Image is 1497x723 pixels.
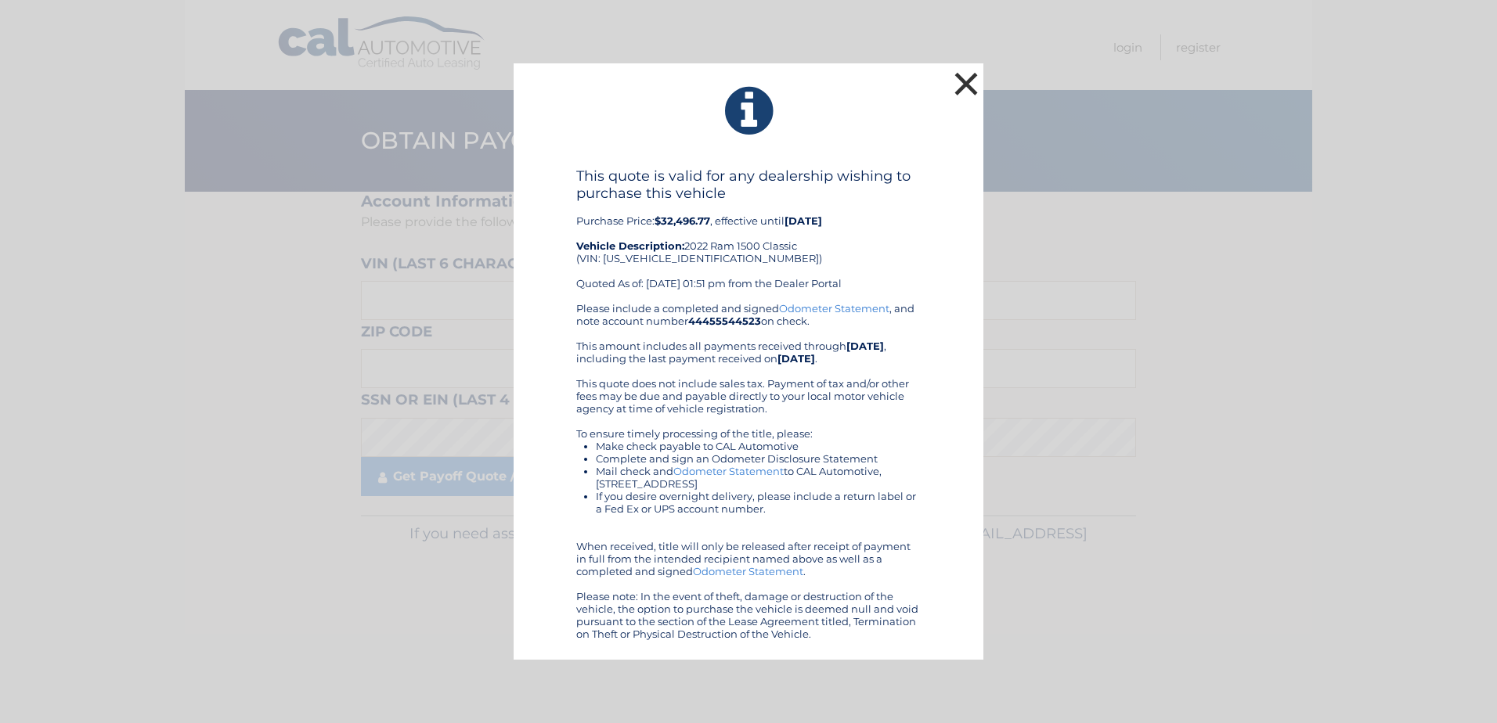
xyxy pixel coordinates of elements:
[693,565,803,577] a: Odometer Statement
[596,452,921,465] li: Complete and sign an Odometer Disclosure Statement
[673,465,784,477] a: Odometer Statement
[576,239,684,252] strong: Vehicle Description:
[576,167,921,202] h4: This quote is valid for any dealership wishing to purchase this vehicle
[655,214,710,227] b: $32,496.77
[688,315,761,327] b: 44455544523
[596,490,921,515] li: If you desire overnight delivery, please include a return label or a Fed Ex or UPS account number.
[777,352,815,365] b: [DATE]
[596,465,921,490] li: Mail check and to CAL Automotive, [STREET_ADDRESS]
[785,214,822,227] b: [DATE]
[951,68,982,99] button: ×
[779,302,889,315] a: Odometer Statement
[596,440,921,452] li: Make check payable to CAL Automotive
[576,302,921,640] div: Please include a completed and signed , and note account number on check. This amount includes al...
[576,167,921,302] div: Purchase Price: , effective until 2022 Ram 1500 Classic (VIN: [US_VEHICLE_IDENTIFICATION_NUMBER])...
[846,340,884,352] b: [DATE]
